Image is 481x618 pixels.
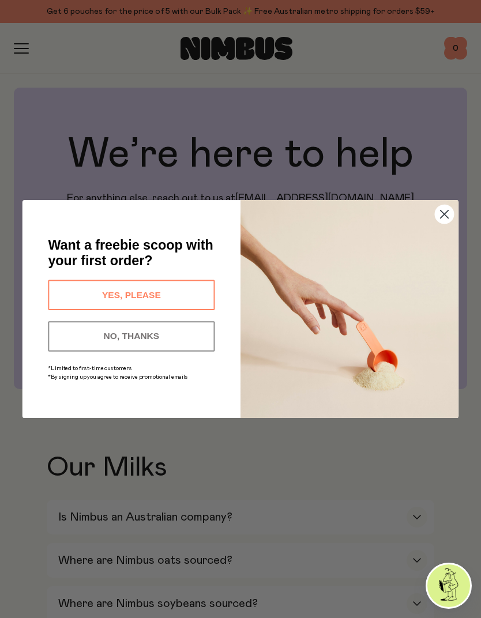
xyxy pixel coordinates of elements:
button: NO, THANKS [48,321,215,351]
button: Close dialog [435,205,454,224]
span: *Limited to first-time customers [48,365,131,371]
span: *By signing up you agree to receive promotional emails [48,374,187,380]
button: YES, PLEASE [48,280,215,310]
img: agent [427,564,470,607]
img: c0d45117-8e62-4a02-9742-374a5db49d45.jpeg [240,200,459,418]
span: Want a freebie scoop with your first order? [48,238,213,268]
